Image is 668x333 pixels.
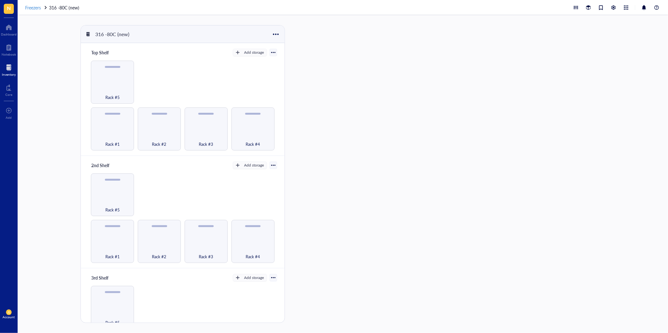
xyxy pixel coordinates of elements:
button: Add storage [233,274,267,281]
span: Rack #1 [105,141,120,148]
span: Rack #5 [105,94,120,101]
span: Rack #1 [105,253,120,260]
span: Freezers [25,4,41,11]
div: Add [6,116,12,119]
div: 2nd Shelf [88,161,126,170]
div: Dashboard [1,32,17,36]
a: Inventory [2,63,16,76]
span: Rack #2 [152,141,167,148]
span: Rack #3 [199,141,213,148]
div: Add storage [244,275,264,281]
span: N [7,4,11,12]
div: Account [3,315,15,319]
a: Freezers [25,4,48,11]
a: Notebook [2,42,16,56]
span: Rack #5 [105,206,120,213]
div: Top Shelf [88,48,126,57]
div: Notebook [2,52,16,56]
span: Rack #3 [199,253,213,260]
button: Add storage [233,49,267,56]
div: Add storage [244,162,264,168]
span: Rack #2 [152,253,167,260]
div: 316 -80C (new) [92,29,132,40]
button: Add storage [233,161,267,169]
span: JS [8,310,10,314]
span: Rack #4 [246,141,260,148]
div: Core [5,93,12,96]
div: Inventory [2,73,16,76]
div: Add storage [244,50,264,55]
a: 316 -80C (new) [49,4,81,11]
a: Core [5,83,12,96]
div: 3rd Shelf [88,273,126,282]
span: Rack #4 [246,253,260,260]
span: Rack #5 [105,319,120,326]
a: Dashboard [1,22,17,36]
